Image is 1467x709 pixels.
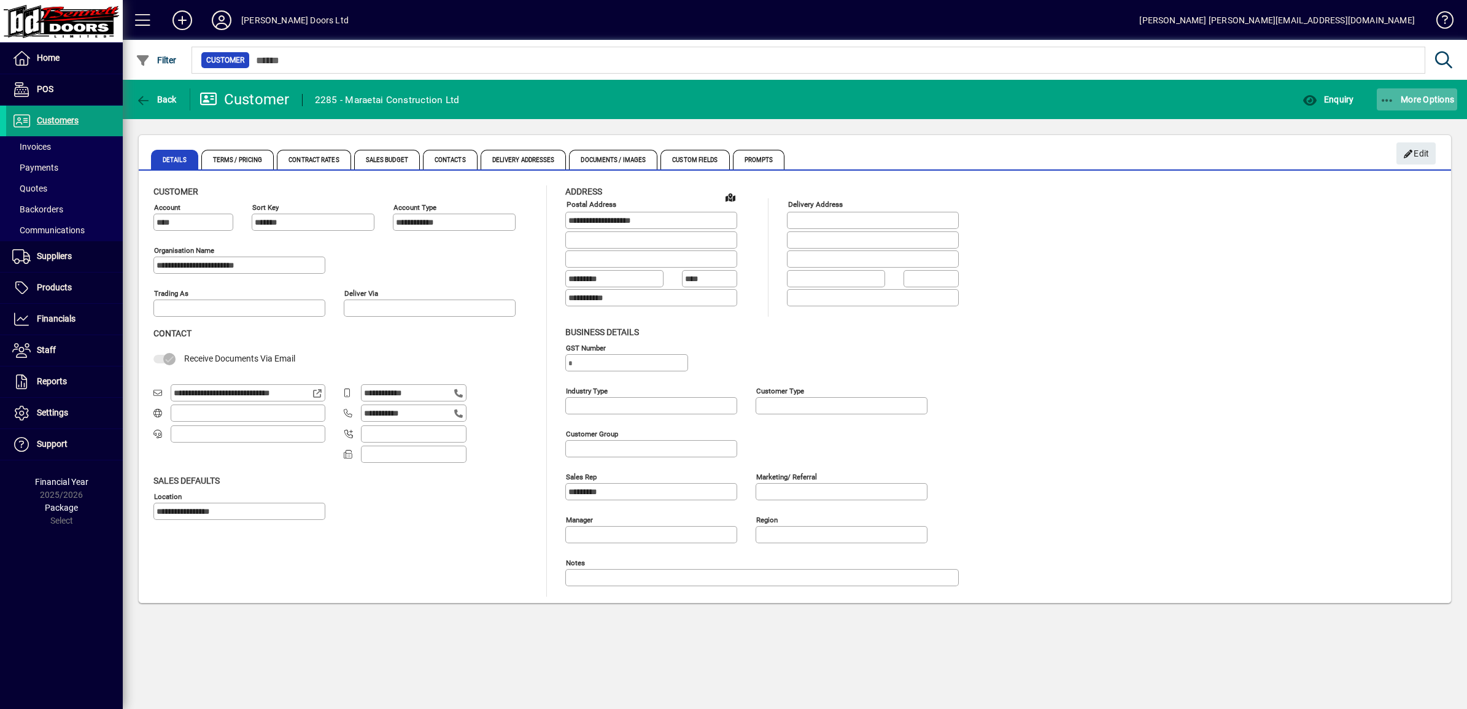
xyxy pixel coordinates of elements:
a: Staff [6,335,123,366]
span: Payments [12,163,58,172]
button: Add [163,9,202,31]
button: More Options [1377,88,1458,110]
span: Sales Budget [354,150,420,169]
span: Communications [12,225,85,235]
span: Delivery Addresses [481,150,567,169]
mat-label: Notes [566,558,585,567]
a: Support [6,429,123,460]
app-page-header-button: Back [123,88,190,110]
a: Knowledge Base [1427,2,1452,42]
a: Home [6,43,123,74]
span: Documents / Images [569,150,657,169]
span: Contact [153,328,192,338]
div: [PERSON_NAME] Doors Ltd [241,10,349,30]
span: Details [151,150,198,169]
a: Quotes [6,178,123,199]
mat-label: Manager [566,515,593,524]
a: Suppliers [6,241,123,272]
button: Enquiry [1299,88,1357,110]
span: Prompts [733,150,785,169]
mat-label: Trading as [154,289,188,298]
span: Business details [565,327,639,337]
mat-label: Location [154,492,182,500]
span: POS [37,84,53,94]
span: Package [45,503,78,513]
span: More Options [1380,95,1455,104]
span: Customers [37,115,79,125]
span: Address [565,187,602,196]
span: Contract Rates [277,150,350,169]
a: Payments [6,157,123,178]
span: Quotes [12,184,47,193]
button: Back [133,88,180,110]
mat-label: Organisation name [154,246,214,255]
mat-label: Account [154,203,180,212]
a: Financials [6,304,123,335]
span: Receive Documents Via Email [184,354,295,363]
span: Products [37,282,72,292]
span: Customer [153,187,198,196]
a: POS [6,74,123,105]
a: Reports [6,366,123,397]
span: Reports [37,376,67,386]
mat-label: Sort key [252,203,279,212]
span: Back [136,95,177,104]
mat-label: Deliver via [344,289,378,298]
button: Profile [202,9,241,31]
button: Filter [133,49,180,71]
span: Terms / Pricing [201,150,274,169]
div: [PERSON_NAME] [PERSON_NAME][EMAIL_ADDRESS][DOMAIN_NAME] [1139,10,1415,30]
span: Filter [136,55,177,65]
a: Invoices [6,136,123,157]
span: Settings [37,408,68,417]
mat-label: Region [756,515,778,524]
mat-label: Account Type [393,203,436,212]
span: Staff [37,345,56,355]
a: Backorders [6,199,123,220]
button: Edit [1396,142,1436,165]
span: Financials [37,314,75,324]
span: Sales defaults [153,476,220,486]
div: Customer [199,90,290,109]
span: Backorders [12,204,63,214]
span: Invoices [12,142,51,152]
span: Financial Year [35,477,88,487]
mat-label: Marketing/ Referral [756,472,817,481]
a: Communications [6,220,123,241]
mat-label: Sales rep [566,472,597,481]
span: Suppliers [37,251,72,261]
span: Support [37,439,68,449]
span: Home [37,53,60,63]
div: 2285 - Maraetai Construction Ltd [315,90,460,110]
span: Custom Fields [660,150,729,169]
mat-label: GST Number [566,343,606,352]
a: Settings [6,398,123,428]
a: View on map [721,187,740,207]
span: Enquiry [1302,95,1353,104]
mat-label: Customer group [566,429,618,438]
span: Contacts [423,150,478,169]
span: Customer [206,54,244,66]
mat-label: Customer type [756,386,804,395]
span: Edit [1403,144,1430,164]
mat-label: Industry type [566,386,608,395]
a: Products [6,273,123,303]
